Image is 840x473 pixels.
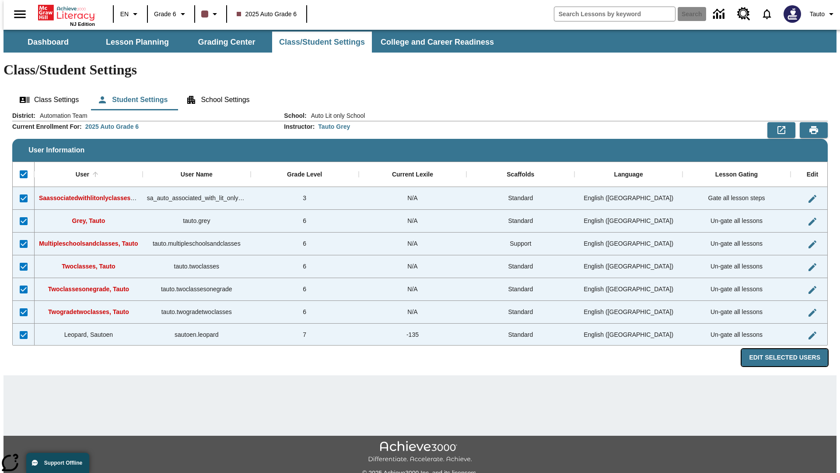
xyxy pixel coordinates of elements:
[76,171,89,179] div: User
[39,194,225,201] span: Saassociatedwithlitonlyclasses, Saassociatedwithlitonlyclasses
[507,171,534,179] div: Scaffolds
[12,123,82,131] h2: Current Enrollment For :
[466,255,574,278] div: Standard
[359,233,467,255] div: N/A
[143,255,251,278] div: tauto.twoclasses
[778,3,806,25] button: Select a new avatar
[800,122,828,138] button: Print Preview
[251,324,359,346] div: 7
[682,255,791,278] div: Un-gate all lessons
[38,4,95,21] a: Home
[3,62,836,78] h1: Class/Student Settings
[807,171,818,179] div: Edit
[359,278,467,301] div: N/A
[251,210,359,233] div: 6
[154,10,176,19] span: Grade 6
[307,111,365,120] span: Auto Lit only School
[359,301,467,324] div: N/A
[359,210,467,233] div: N/A
[143,233,251,255] div: tauto.multipleschoolsandclasses
[94,32,181,53] button: Lesson Planning
[251,255,359,278] div: 6
[804,304,821,321] button: Edit User
[12,111,828,367] div: User Information
[39,240,138,247] span: Multipleschoolsandclasses, Tauto
[90,89,175,110] button: Student Settings
[767,122,795,138] button: Export to CSV
[359,187,467,210] div: N/A
[682,233,791,255] div: Un-gate all lessons
[682,278,791,301] div: Un-gate all lessons
[574,324,682,346] div: English (US)
[181,171,213,179] div: User Name
[804,258,821,276] button: Edit User
[284,112,306,120] h2: School :
[287,171,322,179] div: Grade Level
[466,210,574,233] div: Standard
[466,233,574,255] div: Support
[708,2,732,26] a: Data Center
[804,213,821,230] button: Edit User
[251,278,359,301] div: 6
[359,324,467,346] div: -135
[806,6,840,22] button: Profile/Settings
[143,324,251,346] div: sautoen.leopard
[784,5,801,23] img: Avatar
[35,111,87,120] span: Automation Team
[682,324,791,346] div: Un-gate all lessons
[150,6,192,22] button: Grade: Grade 6, Select a grade
[116,6,144,22] button: Language: EN, Select a language
[804,281,821,299] button: Edit User
[368,441,472,463] img: Achieve3000 Differentiate Accelerate Achieve
[466,301,574,324] div: Standard
[574,301,682,324] div: English (US)
[810,10,825,19] span: Tauto
[466,278,574,301] div: Standard
[251,187,359,210] div: 3
[143,187,251,210] div: sa_auto_associated_with_lit_only_classes
[574,278,682,301] div: English (US)
[574,255,682,278] div: English (US)
[742,349,828,366] button: Edit Selected Users
[3,32,502,53] div: SubNavbar
[64,331,113,338] span: Leopard, Sautoen
[732,2,756,26] a: Resource Center, Will open in new tab
[70,21,95,27] span: NJ Edition
[12,89,86,110] button: Class Settings
[48,286,129,293] span: Twoclassesonegrade, Tauto
[554,7,675,21] input: search field
[466,187,574,210] div: Standard
[12,112,35,120] h2: District :
[574,187,682,210] div: English (US)
[143,210,251,233] div: tauto.grey
[682,210,791,233] div: Un-gate all lessons
[614,171,643,179] div: Language
[804,236,821,253] button: Edit User
[574,210,682,233] div: English (US)
[183,32,270,53] button: Grading Center
[359,255,467,278] div: N/A
[143,278,251,301] div: tauto.twoclassesonegrade
[72,217,105,224] span: Grey, Tauto
[374,32,501,53] button: College and Career Readiness
[179,89,256,110] button: School Settings
[392,171,433,179] div: Current Lexile
[28,146,84,154] span: User Information
[574,233,682,255] div: English (US)
[12,89,828,110] div: Class/Student Settings
[143,301,251,324] div: tauto.twogradetwoclasses
[682,187,791,210] div: Gate all lesson steps
[62,263,115,270] span: Twoclasses, Tauto
[804,327,821,344] button: Edit User
[682,301,791,324] div: Un-gate all lessons
[251,233,359,255] div: 6
[198,6,224,22] button: Class color is dark brown. Change class color
[85,122,139,131] div: 2025 Auto Grade 6
[7,1,33,27] button: Open side menu
[237,10,297,19] span: 2025 Auto Grade 6
[3,30,836,53] div: SubNavbar
[272,32,372,53] button: Class/Student Settings
[38,3,95,27] div: Home
[26,453,89,473] button: Support Offline
[756,3,778,25] a: Notifications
